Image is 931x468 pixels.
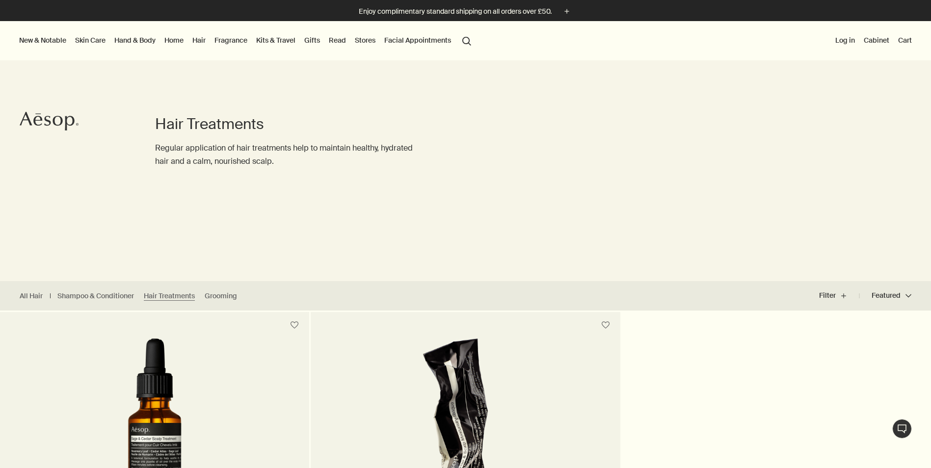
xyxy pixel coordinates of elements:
[17,109,81,136] a: Aesop
[254,34,297,47] a: Kits & Travel
[597,316,614,334] button: Save to cabinet
[205,291,237,301] a: Grooming
[819,284,859,308] button: Filter
[144,291,195,301] a: Hair Treatments
[359,6,552,17] p: Enjoy complimentary standard shipping on all orders over £50.
[892,419,912,439] button: Live Assistance
[382,34,453,47] a: Facial Appointments
[17,34,68,47] button: New & Notable
[190,34,208,47] a: Hair
[73,34,107,47] a: Skin Care
[112,34,158,47] a: Hand & Body
[57,291,134,301] a: Shampoo & Conditioner
[458,31,476,50] button: Open search
[896,34,914,47] button: Cart
[302,34,322,47] a: Gifts
[359,6,572,17] button: Enjoy complimentary standard shipping on all orders over £50.
[833,34,857,47] button: Log in
[327,34,348,47] a: Read
[213,34,249,47] a: Fragrance
[20,291,43,301] a: All Hair
[862,34,891,47] a: Cabinet
[17,21,476,60] nav: primary
[155,114,426,134] h1: Hair Treatments
[353,34,377,47] button: Stores
[859,284,911,308] button: Featured
[286,316,303,334] button: Save to cabinet
[833,21,914,60] nav: supplementary
[162,34,186,47] a: Home
[20,111,79,131] svg: Aesop
[155,141,426,168] p: Regular application of hair treatments help to maintain healthy, hydrated hair and a calm, nouris...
